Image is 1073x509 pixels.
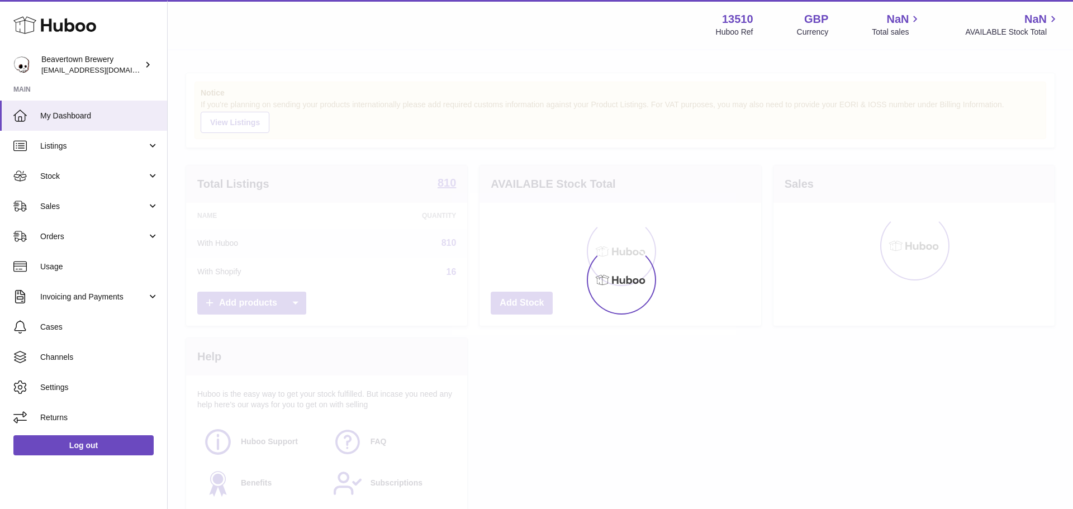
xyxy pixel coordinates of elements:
[13,56,30,73] img: internalAdmin-13510@internal.huboo.com
[722,12,753,27] strong: 13510
[804,12,828,27] strong: GBP
[40,141,147,151] span: Listings
[40,171,147,182] span: Stock
[40,201,147,212] span: Sales
[40,322,159,332] span: Cases
[40,111,159,121] span: My Dashboard
[40,352,159,363] span: Channels
[40,231,147,242] span: Orders
[40,261,159,272] span: Usage
[886,12,909,27] span: NaN
[965,12,1060,37] a: NaN AVAILABLE Stock Total
[797,27,829,37] div: Currency
[716,27,753,37] div: Huboo Ref
[1024,12,1047,27] span: NaN
[41,54,142,75] div: Beavertown Brewery
[13,435,154,455] a: Log out
[872,27,922,37] span: Total sales
[40,412,159,423] span: Returns
[40,382,159,393] span: Settings
[40,292,147,302] span: Invoicing and Payments
[965,27,1060,37] span: AVAILABLE Stock Total
[41,65,164,74] span: [EMAIL_ADDRESS][DOMAIN_NAME]
[872,12,922,37] a: NaN Total sales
